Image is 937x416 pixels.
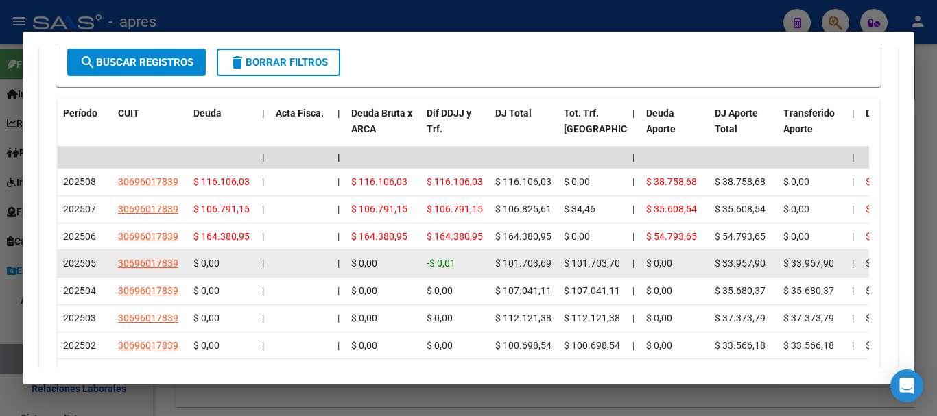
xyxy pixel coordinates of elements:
[118,258,178,269] span: 30696017839
[351,285,377,296] span: $ 0,00
[866,231,922,242] span: $ 109.587,30
[783,108,835,134] span: Transferido Aporte
[866,340,892,351] span: $ 0,00
[118,108,139,119] span: CUIT
[846,99,860,159] datatable-header-cell: |
[783,367,834,378] span: $ 38.708,64
[337,231,340,242] span: |
[715,340,766,351] span: $ 33.566,18
[632,340,634,351] span: |
[783,176,809,187] span: $ 0,00
[866,313,892,323] span: $ 0,00
[632,313,634,323] span: |
[262,204,264,215] span: |
[852,151,855,162] span: |
[80,54,96,71] mat-icon: search
[118,340,178,351] span: 30696017839
[421,99,490,159] datatable-header-cell: Dif DDJJ y Trf.
[351,108,412,134] span: Deuda Bruta x ARCA
[715,108,758,134] span: DJ Aporte Total
[783,258,834,269] span: $ 33.957,90
[646,204,697,215] span: $ 35.608,54
[564,285,620,296] span: $ 107.041,11
[427,313,453,323] span: $ 0,00
[852,176,854,187] span: |
[866,204,916,215] span: $ 71.182,62
[715,176,766,187] span: $ 38.758,68
[632,204,634,215] span: |
[351,231,407,242] span: $ 164.380,95
[80,56,193,69] span: Buscar Registros
[63,231,96,242] span: 202506
[783,204,809,215] span: $ 0,00
[262,231,264,242] span: |
[193,204,250,215] span: $ 106.791,15
[852,258,854,269] span: |
[852,204,854,215] span: |
[632,108,635,119] span: |
[646,340,672,351] span: $ 0,00
[63,258,96,269] span: 202505
[262,285,264,296] span: |
[646,258,672,269] span: $ 0,00
[337,258,340,269] span: |
[564,258,620,269] span: $ 101.703,70
[564,340,620,351] span: $ 100.698,54
[58,99,112,159] datatable-header-cell: Período
[646,108,676,134] span: Deuda Aporte
[709,99,778,159] datatable-header-cell: DJ Aporte Total
[715,231,766,242] span: $ 54.793,65
[262,108,265,119] span: |
[351,367,377,378] span: $ 0,00
[564,367,620,378] span: $ 110.181,85
[337,204,340,215] span: |
[262,313,264,323] span: |
[337,176,340,187] span: |
[337,313,340,323] span: |
[783,231,809,242] span: $ 0,00
[193,367,220,378] span: $ 0,00
[646,285,672,296] span: $ 0,00
[564,108,657,134] span: Tot. Trf. [GEOGRAPHIC_DATA]
[193,258,220,269] span: $ 0,00
[337,108,340,119] span: |
[262,176,264,187] span: |
[564,204,595,215] span: $ 34,46
[632,367,634,378] span: |
[490,99,558,159] datatable-header-cell: DJ Total
[337,367,340,378] span: |
[427,340,453,351] span: $ 0,00
[118,285,178,296] span: 30696017839
[646,176,697,187] span: $ 38.758,68
[495,258,551,269] span: $ 101.703,69
[193,285,220,296] span: $ 0,00
[351,258,377,269] span: $ 0,00
[783,313,834,323] span: $ 37.373,79
[495,231,551,242] span: $ 164.380,95
[262,258,264,269] span: |
[270,99,332,159] datatable-header-cell: Acta Fisca.
[495,285,551,296] span: $ 107.041,11
[627,99,641,159] datatable-header-cell: |
[495,340,551,351] span: $ 100.698,54
[118,367,178,378] span: 30696017839
[715,258,766,269] span: $ 33.957,90
[427,231,483,242] span: $ 164.380,95
[276,108,324,119] span: Acta Fisca.
[715,204,766,215] span: $ 35.608,54
[564,176,590,187] span: $ 0,00
[558,99,627,159] datatable-header-cell: Tot. Trf. Bruto
[262,340,264,351] span: |
[632,176,634,187] span: |
[632,151,635,162] span: |
[866,108,922,119] span: Deuda Contr.
[783,285,834,296] span: $ 35.680,37
[257,99,270,159] datatable-header-cell: |
[63,176,96,187] span: 202508
[427,176,483,187] span: $ 116.106,03
[715,367,766,378] span: $ 38.708,64
[118,204,178,215] span: 30696017839
[632,285,634,296] span: |
[427,285,453,296] span: $ 0,00
[427,367,453,378] span: $ 0,00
